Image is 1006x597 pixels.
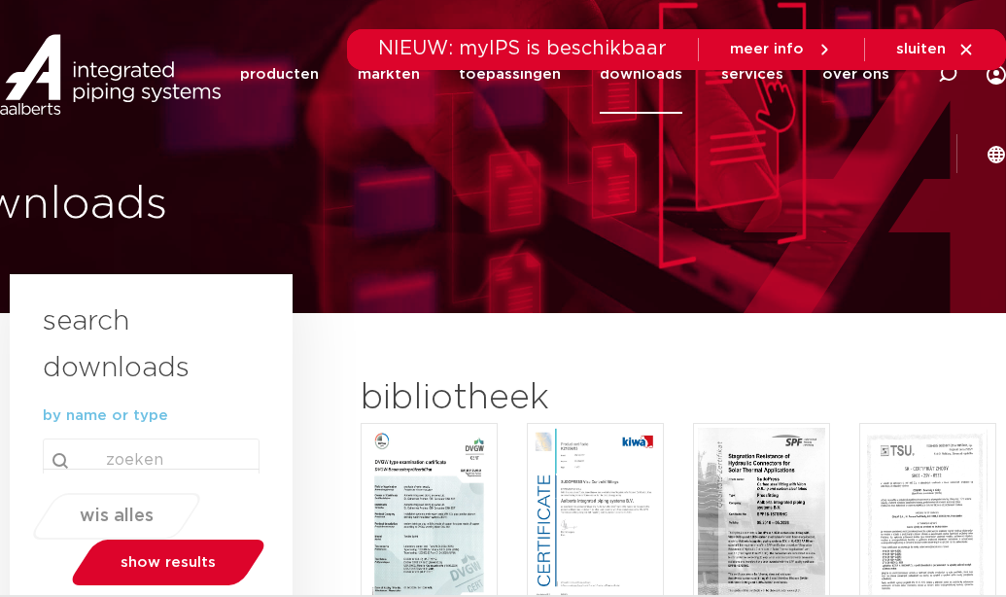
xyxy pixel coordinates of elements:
a: downloads [600,35,682,114]
span: show results [121,555,216,570]
a: over ons [822,35,889,114]
span: sluiten [896,42,946,56]
nav: Menu [240,35,889,114]
a: markten [358,35,420,114]
p: by name or type [43,408,260,423]
span: meer info [730,42,804,56]
a: meer info [730,41,833,58]
span: NIEUW: myIPS is beschikbaar [378,39,667,58]
a: sluiten [896,41,975,58]
h2: bibliotheek [361,375,657,422]
a: show results [67,540,270,585]
div: my IPS [987,35,1006,114]
a: services [721,35,783,114]
a: toepassingen [459,35,561,114]
h3: search downloads [43,299,260,393]
a: producten [240,35,319,114]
